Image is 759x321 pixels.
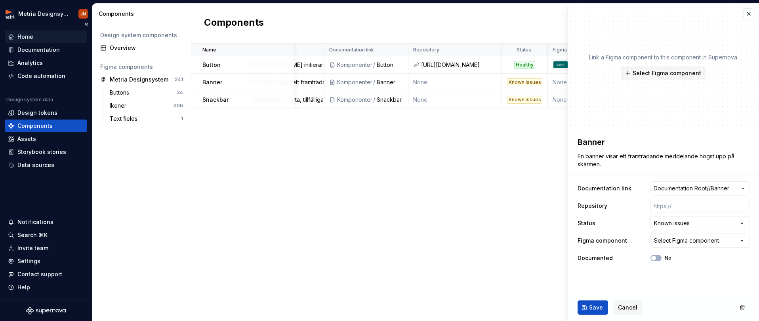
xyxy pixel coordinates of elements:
[408,74,502,91] td: None
[110,115,141,123] div: Text fields
[5,57,87,69] a: Analytics
[17,244,48,252] div: Invite team
[337,78,372,86] div: Komponenter
[110,44,183,52] div: Overview
[654,184,709,192] span: Documentation Root /
[17,135,36,143] div: Assets
[5,229,87,241] button: Search ⌘K
[97,73,186,86] a: Metria Designsystem241
[421,61,497,69] div: [URL][DOMAIN_NAME]
[181,116,183,122] div: 1
[17,72,65,80] div: Code automation
[17,109,57,117] div: Design tokens
[578,202,607,210] label: Repository
[514,61,535,69] div: Healthy
[650,199,749,213] input: https://
[576,135,748,149] textarea: Banner
[80,11,86,17] div: JN
[2,5,90,22] button: Metria DesignsystemJN
[377,78,403,86] div: Banner
[548,91,632,108] td: None
[5,255,87,268] a: Settings
[377,96,403,104] div: Snackbar
[5,133,87,145] a: Assets
[5,268,87,281] button: Contact support
[204,16,264,30] h2: Components
[5,146,87,158] a: Storybook stories
[17,283,30,291] div: Help
[107,86,186,99] a: Buttons34
[5,120,87,132] a: Components
[507,78,542,86] div: Known issues
[578,219,595,227] label: Status
[5,159,87,171] a: Data sources
[413,47,439,53] p: Repository
[202,47,216,53] p: Name
[5,242,87,255] a: Invite team
[17,257,40,265] div: Settings
[17,218,53,226] div: Notifications
[553,47,595,53] p: Figma component
[709,184,711,192] span: /
[110,102,130,110] div: Ikoner
[97,42,186,54] a: Overview
[711,184,729,192] span: Banner
[5,70,87,82] a: Code automation
[17,59,43,67] div: Analytics
[5,30,87,43] a: Home
[377,61,403,69] div: Button
[5,106,87,119] a: Design tokens
[17,270,62,278] div: Contact support
[633,69,701,77] span: Select Figma component
[650,181,749,196] button: Documentation Root//Banner
[408,91,502,108] td: None
[517,47,531,53] p: Status
[110,76,168,84] div: Metria Designsystem
[6,9,15,19] img: fcc7d103-c4a6-47df-856c-21dae8b51a16.png
[337,96,372,104] div: Komponenter
[329,47,374,53] p: Documentation link
[372,96,377,104] div: /
[17,148,66,156] div: Storybook stories
[107,112,186,125] a: Text fields1
[17,161,54,169] div: Data sources
[174,103,183,109] div: 206
[621,66,706,80] button: Select Figma component
[578,184,631,192] label: Documentation link
[110,89,132,97] div: Buttons
[5,44,87,56] a: Documentation
[202,78,222,86] p: Banner
[177,89,183,96] div: 34
[613,300,643,315] button: Cancel
[81,19,92,30] button: Collapse sidebar
[17,122,53,130] div: Components
[100,63,183,71] div: Figma components
[17,46,60,54] div: Documentation
[26,307,66,315] svg: Supernova Logo
[372,61,377,69] div: /
[107,99,186,112] a: Ikoner206
[548,74,632,91] td: None
[202,96,229,104] p: Snackbar
[6,97,53,103] div: Design system data
[578,237,627,245] label: Figma component
[578,300,608,315] button: Save
[202,61,221,69] p: Button
[665,255,671,261] label: No
[18,10,69,18] div: Metria Designsystem
[507,96,542,104] div: Known issues
[654,237,719,245] div: Select Figma component
[650,234,749,248] button: Select Figma component
[578,254,613,262] label: Documented
[372,78,377,86] div: /
[589,53,738,61] p: Link a Figma component to this component in Supernova.
[99,10,188,18] div: Components
[175,76,183,83] div: 241
[5,281,87,294] button: Help
[553,61,568,68] img: Button
[17,231,48,239] div: Search ⌘K
[17,33,33,41] div: Home
[100,31,183,39] div: Design system components
[337,61,372,69] div: Komponenter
